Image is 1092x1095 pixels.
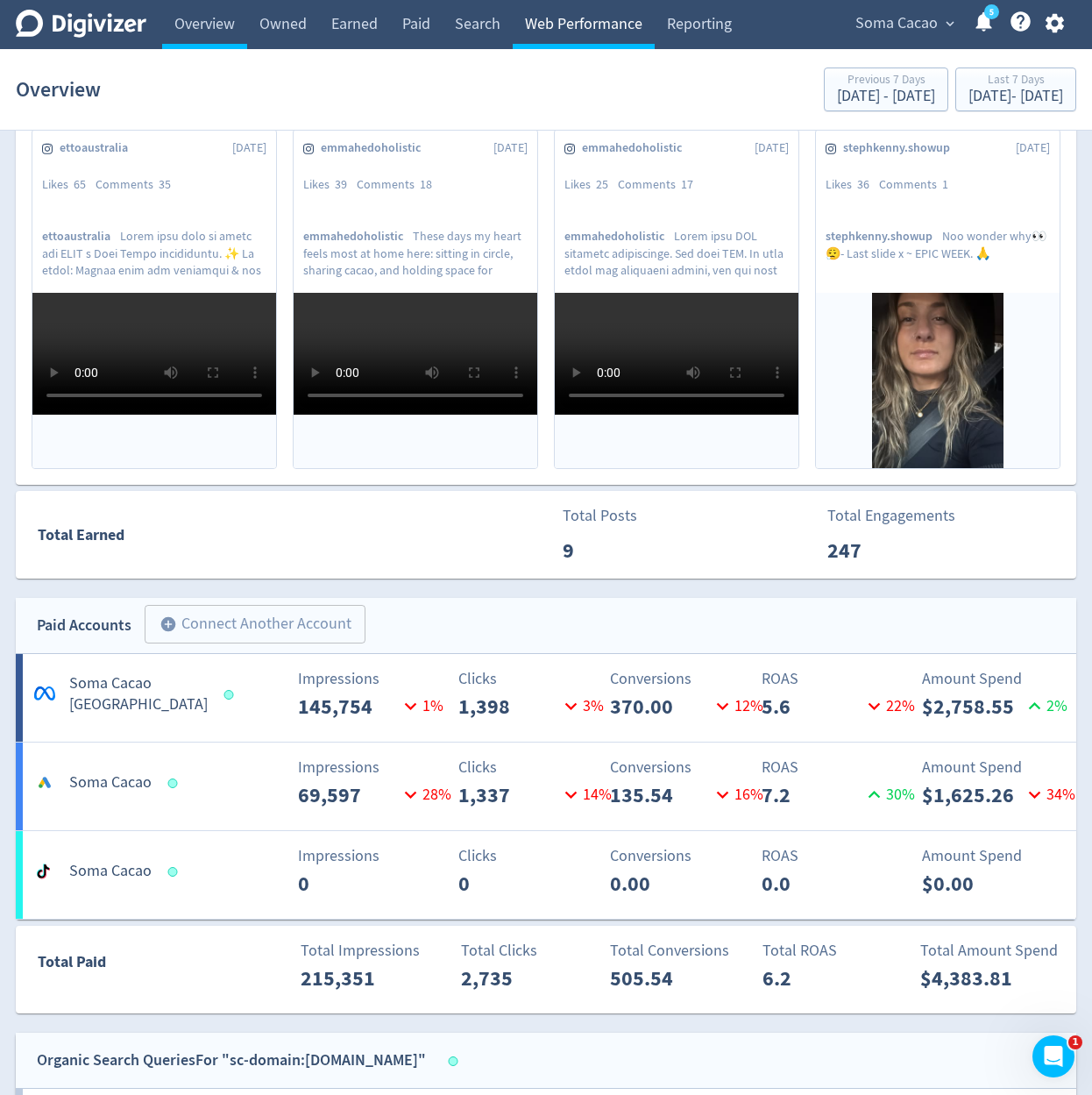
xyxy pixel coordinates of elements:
span: emmahedoholistic [303,228,413,245]
p: Impressions [298,756,457,779]
p: Amount Spend [922,844,1081,868]
div: Likes [826,176,879,194]
button: Connect Another Account [145,605,365,643]
span: [DATE] [232,139,266,157]
div: Paid Accounts [37,613,131,638]
a: Connect Another Account [131,608,365,643]
p: Total Posts [563,504,663,528]
p: Lorem ipsu dolo si ametc adi ELIT s Doei Tempo incididuntu. ✨ La etdol: Magnaa enim adm veniamqui... [42,228,266,277]
span: Data last synced: 17 Sep 2025, 4:01pm (AEST) [168,779,183,788]
p: Total Amount Spend [920,939,1079,963]
div: Likes [42,176,96,194]
div: [DATE] - [DATE] [968,89,1063,104]
span: 35 [159,176,171,192]
p: Total Clicks [461,939,620,963]
p: These days my heart feels most at home here: sitting in circle, sharing cacao, and holding space ... [303,228,528,277]
p: Clicks [458,844,617,868]
p: Total Conversions [610,939,769,963]
p: Conversions [610,667,769,691]
p: Total Impressions [301,939,459,963]
div: Last 7 Days [968,74,1063,89]
span: 18 [420,176,432,192]
text: 5 [989,6,994,18]
span: emmahedoholistic [321,139,430,157]
p: ROAS [762,756,920,779]
p: ROAS [762,844,920,868]
p: 30 % [862,783,915,807]
p: Total Engagements [827,504,955,528]
p: Noo wonder why👀😮‍💨- Last slide x ~ EPIC WEEK. 🙏 [826,228,1050,277]
p: 6.2 [762,963,863,994]
span: Soma Cacao [855,10,938,38]
span: 36 [857,176,869,192]
span: expand_more [942,16,958,32]
span: [DATE] [493,139,528,157]
h1: Overview [16,61,101,117]
p: $4,383.81 [920,963,1021,994]
span: 1 [1068,1035,1082,1049]
a: Soma CacaoImpressions69,59728%Clicks1,33714%Conversions135.5416%ROAS7.230%Amount Spend$1,625.2634% [16,743,1076,830]
h5: Soma Cacao [69,772,152,793]
p: Lorem ipsu DOL sitametc adipiscinge. Sed doei TEM. In utla etdol mag aliquaeni admini, ven qui no... [564,228,789,277]
span: stephkenny.showup [843,139,960,157]
p: 5.6 [762,691,862,722]
div: Likes [564,176,618,194]
p: ROAS [762,667,920,691]
div: Previous 7 Days [837,74,935,89]
p: 1,337 [458,779,559,811]
div: Comments [618,176,703,194]
a: emmahedoholistic[DATE]Likes39Comments18emmahedoholisticThese days my heart feels most at home her... [294,130,537,468]
a: Soma CacaoImpressions0Clicks0Conversions0.00ROAS0.0Amount Spend$0.00 [16,831,1076,919]
div: Comments [357,176,442,194]
p: $0.00 [922,868,1023,899]
p: Impressions [298,844,457,868]
span: emmahedoholistic [582,139,691,157]
p: 12 % [711,694,763,718]
p: 0 [458,868,559,899]
div: Organic Search Queries For "sc-domain:[DOMAIN_NAME]" [37,1048,426,1073]
span: Data last synced: 17 Sep 2025, 12:01pm (AEST) [168,867,183,877]
p: Conversions [610,756,769,779]
span: ettoaustralia [42,228,120,245]
span: 25 [596,176,608,192]
span: 39 [335,176,347,192]
span: [DATE] [755,139,789,157]
h5: Soma Cacao [69,861,152,882]
p: 7.2 [762,779,862,811]
button: Previous 7 Days[DATE] - [DATE] [824,68,948,111]
p: 16 % [711,783,763,807]
p: Amount Spend [922,667,1081,691]
button: Soma Cacao [849,10,959,38]
p: $2,758.55 [922,691,1023,722]
p: $1,625.26 [922,779,1023,811]
span: 1 [942,176,948,192]
p: 1,398 [458,691,559,722]
p: 22 % [862,694,915,718]
span: Data last synced: 17 Sep 2025, 9:02pm (AEST) [449,1056,464,1066]
p: 247 [827,535,928,566]
p: Impressions [298,667,457,691]
span: [DATE] [1016,139,1050,157]
a: Total EarnedTotal Posts9Total Engagements247 [16,491,1076,579]
p: Clicks [458,667,617,691]
div: Likes [303,176,357,194]
a: *Soma Cacao [GEOGRAPHIC_DATA]Impressions145,7541%Clicks1,3983%Conversions370.0012%ROAS5.622%Amoun... [16,654,1076,742]
p: 69,597 [298,779,399,811]
button: Last 7 Days[DATE]- [DATE] [955,68,1076,111]
span: emmahedoholistic [564,228,674,245]
p: 2 % [1023,694,1067,718]
span: 17 [681,176,693,192]
div: Comments [96,176,181,194]
a: emmahedoholistic[DATE]Likes25Comments17emmahedoholisticLorem ipsu DOL sitametc adipiscinge. Sed d... [555,130,798,468]
p: 505.54 [610,963,711,994]
iframe: Intercom live chat [1032,1035,1074,1077]
p: 34 % [1023,783,1075,807]
p: 2,735 [461,963,562,994]
p: Clicks [458,756,617,779]
p: 135.54 [610,779,711,811]
span: 65 [74,176,86,192]
p: Total ROAS [762,939,921,963]
span: Data last synced: 17 Sep 2025, 4:01pm (AEST) [224,690,239,700]
div: Total Earned [17,523,546,548]
div: Comments [879,176,958,194]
